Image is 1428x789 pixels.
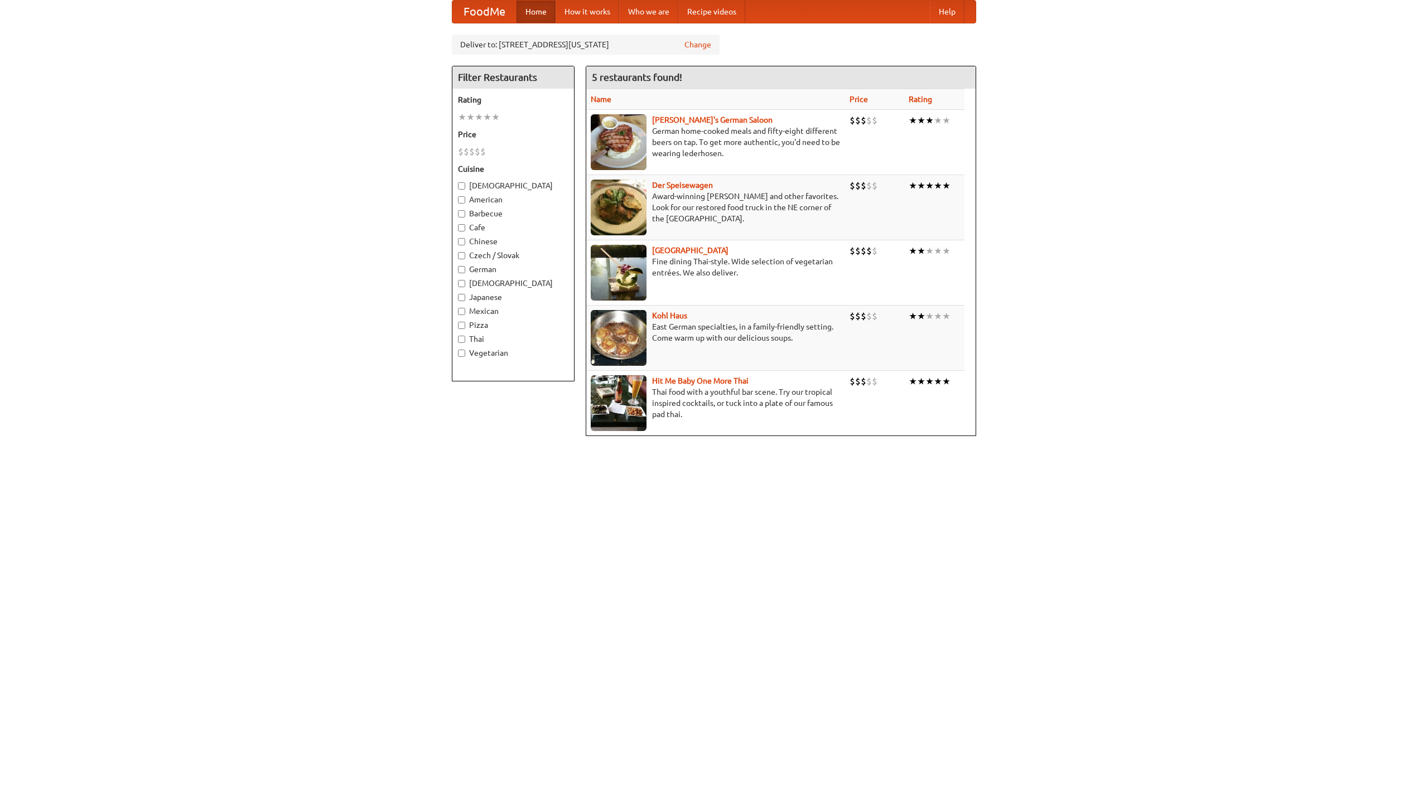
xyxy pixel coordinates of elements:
a: Price [850,95,868,104]
li: ★ [942,375,951,388]
a: [PERSON_NAME]'s German Saloon [652,115,773,124]
li: $ [855,375,861,388]
li: $ [866,310,872,322]
li: ★ [466,111,475,123]
li: ★ [909,114,917,127]
li: ★ [917,245,925,257]
li: $ [872,245,877,257]
li: ★ [934,114,942,127]
img: kohlhaus.jpg [591,310,647,366]
input: Chinese [458,238,465,245]
li: $ [861,375,866,388]
li: ★ [458,111,466,123]
li: $ [855,310,861,322]
li: ★ [483,111,491,123]
li: $ [458,146,464,158]
a: How it works [556,1,619,23]
li: ★ [917,114,925,127]
li: $ [850,310,855,322]
label: Vegetarian [458,347,568,359]
li: ★ [909,375,917,388]
label: [DEMOGRAPHIC_DATA] [458,180,568,191]
a: Kohl Haus [652,311,687,320]
li: ★ [934,375,942,388]
li: ★ [934,310,942,322]
label: German [458,264,568,275]
li: $ [872,375,877,388]
li: ★ [942,180,951,192]
li: ★ [475,111,483,123]
input: American [458,196,465,204]
input: [DEMOGRAPHIC_DATA] [458,182,465,190]
a: Who we are [619,1,678,23]
a: Name [591,95,611,104]
li: ★ [909,310,917,322]
a: [GEOGRAPHIC_DATA] [652,246,729,255]
li: $ [850,114,855,127]
li: ★ [917,180,925,192]
img: satay.jpg [591,245,647,301]
input: Cafe [458,224,465,231]
li: $ [480,146,486,158]
label: Japanese [458,292,568,303]
label: Thai [458,333,568,345]
label: Mexican [458,306,568,317]
img: esthers.jpg [591,114,647,170]
li: ★ [942,114,951,127]
label: Chinese [458,236,568,247]
input: German [458,266,465,273]
li: $ [866,245,872,257]
li: ★ [925,310,934,322]
a: Der Speisewagen [652,181,713,190]
li: ★ [925,180,934,192]
a: Rating [909,95,932,104]
li: ★ [934,180,942,192]
label: Czech / Slovak [458,250,568,261]
img: babythai.jpg [591,375,647,431]
input: [DEMOGRAPHIC_DATA] [458,280,465,287]
label: Cafe [458,222,568,233]
li: $ [861,180,866,192]
label: Barbecue [458,208,568,219]
input: Thai [458,336,465,343]
li: ★ [934,245,942,257]
input: Czech / Slovak [458,252,465,259]
input: Japanese [458,294,465,301]
li: $ [850,180,855,192]
li: $ [866,180,872,192]
li: ★ [925,245,934,257]
a: Home [517,1,556,23]
li: ★ [917,310,925,322]
li: ★ [491,111,500,123]
p: German home-cooked meals and fifty-eight different beers on tap. To get more authentic, you'd nee... [591,125,841,159]
li: ★ [942,310,951,322]
li: $ [469,146,475,158]
li: ★ [917,375,925,388]
input: Barbecue [458,210,465,217]
li: $ [464,146,469,158]
li: $ [866,114,872,127]
li: $ [855,114,861,127]
li: $ [861,245,866,257]
img: speisewagen.jpg [591,180,647,235]
li: $ [872,310,877,322]
div: Deliver to: [STREET_ADDRESS][US_STATE] [452,35,720,55]
p: Fine dining Thai-style. Wide selection of vegetarian entrées. We also deliver. [591,256,841,278]
a: Change [684,39,711,50]
a: Recipe videos [678,1,745,23]
li: $ [861,114,866,127]
a: Hit Me Baby One More Thai [652,376,749,385]
h4: Filter Restaurants [452,66,574,89]
p: East German specialties, in a family-friendly setting. Come warm up with our delicious soups. [591,321,841,343]
ng-pluralize: 5 restaurants found! [592,72,682,83]
li: $ [850,375,855,388]
li: ★ [942,245,951,257]
li: $ [872,114,877,127]
li: $ [475,146,480,158]
h5: Cuisine [458,163,568,175]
